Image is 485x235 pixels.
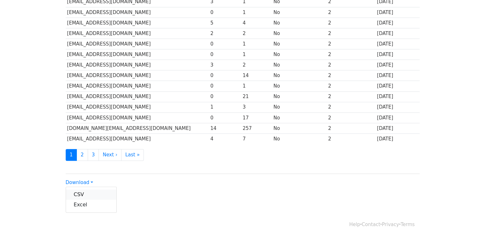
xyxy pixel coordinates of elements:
td: 2 [209,28,241,39]
td: 14 [241,70,272,81]
td: 2 [241,28,272,39]
td: 2 [327,7,375,18]
td: 2 [327,123,375,133]
td: No [272,18,327,28]
td: 2 [327,133,375,144]
td: 2 [241,60,272,70]
td: [EMAIL_ADDRESS][DOMAIN_NAME] [66,81,209,91]
a: CSV [66,189,116,200]
a: Download [66,180,93,185]
td: 257 [241,123,272,133]
td: No [272,70,327,81]
td: 3 [209,60,241,70]
td: No [272,133,327,144]
a: Help [349,222,360,227]
td: 0 [209,91,241,102]
td: [DATE] [375,102,419,112]
td: No [272,112,327,123]
td: 1 [241,39,272,49]
td: [DATE] [375,112,419,123]
td: 1 [241,7,272,18]
td: [EMAIL_ADDRESS][DOMAIN_NAME] [66,70,209,81]
a: Last » [121,149,144,161]
td: 14 [209,123,241,133]
td: 2 [327,70,375,81]
a: Contact [362,222,380,227]
td: [EMAIL_ADDRESS][DOMAIN_NAME] [66,28,209,39]
td: 3 [241,102,272,112]
td: [DATE] [375,91,419,102]
td: [DATE] [375,7,419,18]
td: 2 [327,112,375,123]
td: No [272,123,327,133]
td: 0 [209,39,241,49]
td: 1 [209,102,241,112]
td: 4 [209,133,241,144]
td: [EMAIL_ADDRESS][DOMAIN_NAME] [66,60,209,70]
td: 2 [327,39,375,49]
td: 0 [209,7,241,18]
td: [DATE] [375,39,419,49]
td: No [272,102,327,112]
a: Excel [66,200,116,210]
td: [DATE] [375,60,419,70]
td: 21 [241,91,272,102]
td: 2 [327,91,375,102]
a: Terms [400,222,415,227]
td: 2 [327,49,375,60]
td: [EMAIL_ADDRESS][DOMAIN_NAME] [66,133,209,144]
td: [EMAIL_ADDRESS][DOMAIN_NAME] [66,102,209,112]
a: 1 [66,149,77,161]
td: 4 [241,18,272,28]
td: No [272,39,327,49]
td: [DATE] [375,123,419,133]
td: 1 [241,81,272,91]
td: 7 [241,133,272,144]
iframe: Chat Widget [453,204,485,235]
td: [DATE] [375,81,419,91]
td: [EMAIL_ADDRESS][DOMAIN_NAME] [66,18,209,28]
td: [DATE] [375,18,419,28]
td: 17 [241,112,272,123]
td: 0 [209,112,241,123]
td: 2 [327,18,375,28]
a: 2 [77,149,88,161]
td: No [272,60,327,70]
td: 2 [327,102,375,112]
td: [EMAIL_ADDRESS][DOMAIN_NAME] [66,49,209,60]
td: [EMAIL_ADDRESS][DOMAIN_NAME] [66,112,209,123]
td: No [272,7,327,18]
td: 2 [327,60,375,70]
td: [DATE] [375,133,419,144]
td: 2 [327,28,375,39]
td: [EMAIL_ADDRESS][DOMAIN_NAME] [66,7,209,18]
td: [DOMAIN_NAME][EMAIL_ADDRESS][DOMAIN_NAME] [66,123,209,133]
td: 0 [209,70,241,81]
a: Next › [99,149,121,161]
td: 2 [327,81,375,91]
a: 3 [88,149,99,161]
a: Privacy [382,222,399,227]
td: No [272,91,327,102]
td: No [272,81,327,91]
td: [DATE] [375,70,419,81]
td: [EMAIL_ADDRESS][DOMAIN_NAME] [66,39,209,49]
td: No [272,28,327,39]
td: [DATE] [375,28,419,39]
td: No [272,49,327,60]
td: [EMAIL_ADDRESS][DOMAIN_NAME] [66,91,209,102]
td: [DATE] [375,49,419,60]
td: 5 [209,18,241,28]
td: 0 [209,81,241,91]
td: 1 [241,49,272,60]
td: 0 [209,49,241,60]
